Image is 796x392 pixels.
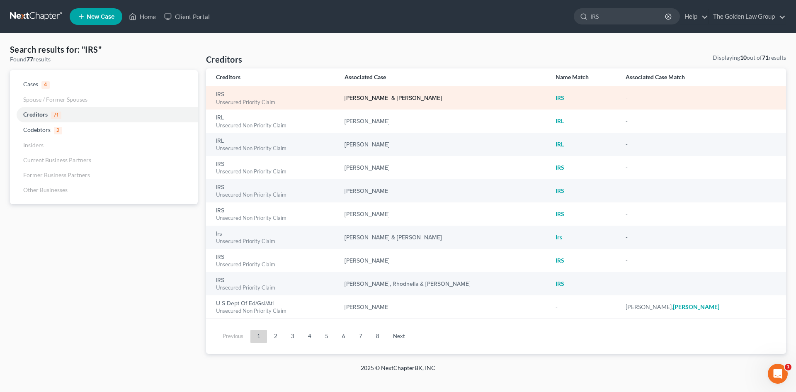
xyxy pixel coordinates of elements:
[216,237,331,245] div: Unsecured Priority Claim
[10,153,198,168] a: Current Business Partners
[626,163,776,172] div: -
[10,183,198,197] a: Other Businesses
[51,112,61,119] span: 71
[345,165,390,171] a: [PERSON_NAME]
[345,119,390,124] a: [PERSON_NAME]
[267,330,284,343] a: 2
[345,258,390,264] a: [PERSON_NAME]
[10,77,198,92] a: Cases4
[556,280,564,287] em: IRS
[352,330,369,343] a: 7
[556,303,613,311] div: -
[206,54,243,65] h4: Creditors
[206,68,338,86] th: Creditors
[556,164,564,171] em: IRS
[216,115,224,121] a: IRL
[345,188,390,194] a: [PERSON_NAME]
[162,364,634,379] div: 2025 © NextChapterBK, INC
[250,330,267,343] a: 1
[23,171,90,178] span: Former Business Partners
[23,156,91,163] span: Current Business Partners
[216,92,224,97] a: IRS
[87,14,114,20] span: New Case
[216,98,331,106] div: Unsecured Priority Claim
[345,235,442,241] a: [PERSON_NAME] & [PERSON_NAME]
[23,111,48,118] span: Creditors
[23,141,44,149] span: Insiders
[673,303,719,310] em: [PERSON_NAME]
[10,168,198,183] a: Former Business Partners
[709,9,786,24] a: The Golden Law Group
[345,212,390,217] a: [PERSON_NAME]
[216,284,331,292] div: Unsecured Priority Claim
[626,140,776,149] div: -
[10,44,198,55] h4: Search results for: "IRS"
[160,9,214,24] a: Client Portal
[626,210,776,218] div: -
[345,95,442,101] a: [PERSON_NAME] & [PERSON_NAME]
[549,68,619,86] th: Name Match
[345,142,390,148] a: [PERSON_NAME]
[713,54,786,62] div: Displaying out of results
[626,233,776,241] div: -
[216,301,274,307] a: U S Dept Of Ed/Gsl/Atl
[27,56,33,63] strong: 77
[626,256,776,265] div: -
[216,261,331,268] div: Unsecured Priority Claim
[680,9,708,24] a: Help
[626,94,776,102] div: -
[216,231,222,237] a: Irs
[345,304,390,310] a: [PERSON_NAME]
[626,117,776,125] div: -
[556,94,564,101] em: IRS
[10,92,198,107] a: Spouse / Former Spouses
[785,364,791,370] span: 1
[318,330,335,343] a: 5
[386,330,412,343] a: Next
[768,364,788,384] iframe: Intercom live chat
[216,307,331,315] div: Unsecured Non Priority Claim
[556,141,564,148] em: IRL
[335,330,352,343] a: 6
[619,68,786,86] th: Associated Case Match
[284,330,301,343] a: 3
[216,208,224,214] a: IRS
[556,210,564,217] em: IRS
[301,330,318,343] a: 4
[216,168,331,175] div: Unsecured Non Priority Claim
[10,55,198,63] div: Found results
[626,303,776,311] div: [PERSON_NAME],
[10,138,198,153] a: Insiders
[54,127,62,134] span: 2
[23,186,68,193] span: Other Businesses
[216,138,224,144] a: IRL
[762,54,769,61] strong: 71
[369,330,386,343] a: 8
[23,80,38,88] span: Cases
[556,187,564,194] em: IRS
[216,278,224,283] a: IRS
[216,214,331,222] div: Unsecured Non Priority Claim
[216,185,224,190] a: IRS
[626,280,776,288] div: -
[590,9,666,24] input: Search by name...
[23,96,87,103] span: Spouse / Former Spouses
[216,254,224,260] a: IRS
[23,126,51,133] span: Codebtors
[216,122,331,129] div: Unsecured Non Priority Claim
[345,281,471,287] a: [PERSON_NAME], Rhodnella & [PERSON_NAME]
[556,117,564,124] em: IRL
[216,191,331,199] div: Unsecured Non Priority Claim
[216,161,224,167] a: IRS
[10,107,198,122] a: Creditors71
[626,187,776,195] div: -
[740,54,747,61] strong: 10
[41,81,50,89] span: 4
[556,234,562,241] em: Irs
[338,68,549,86] th: Associated Case
[10,122,198,138] a: Codebtors2
[216,144,331,152] div: Unsecured Non Priority Claim
[125,9,160,24] a: Home
[556,257,564,264] em: IRS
